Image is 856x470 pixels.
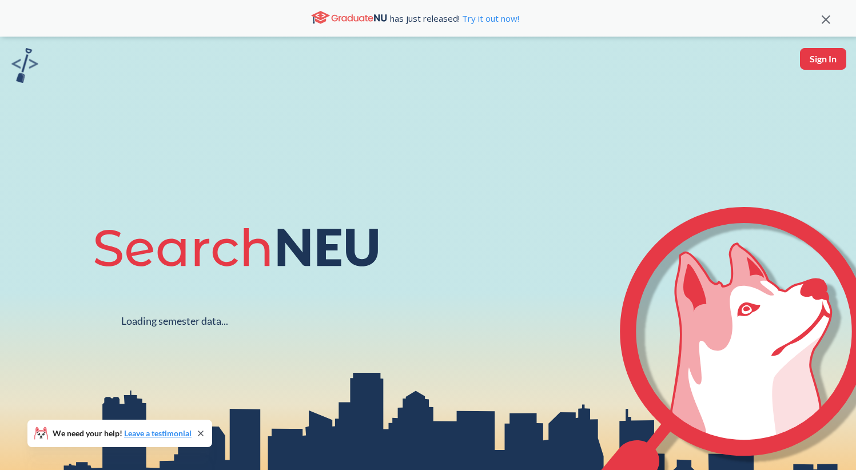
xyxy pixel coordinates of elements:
span: We need your help! [53,429,192,437]
button: Sign In [800,48,846,70]
img: sandbox logo [11,48,38,83]
a: sandbox logo [11,48,38,86]
a: Leave a testimonial [124,428,192,438]
span: has just released! [390,12,519,25]
a: Try it out now! [460,13,519,24]
div: Loading semester data... [121,314,228,328]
